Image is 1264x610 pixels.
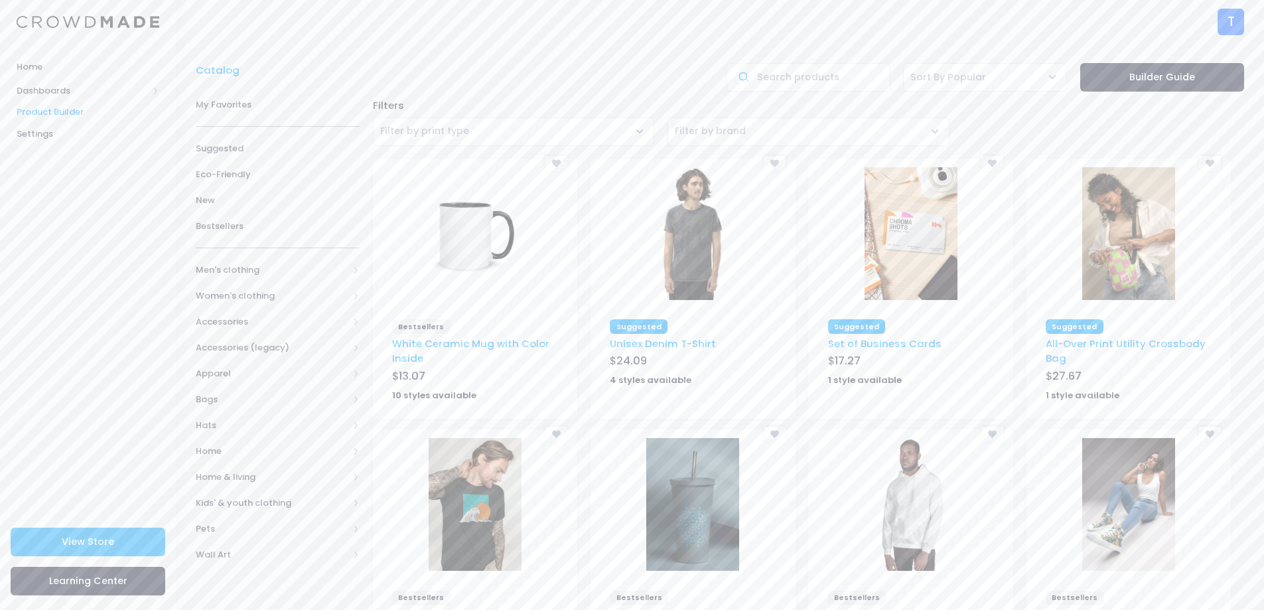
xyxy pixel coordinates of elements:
span: 17.27 [835,353,861,368]
span: Hats [196,419,348,432]
span: Learning Center [49,574,127,587]
span: 13.07 [399,368,425,384]
strong: 1 style available [828,374,902,386]
span: Bestsellers [392,319,451,334]
div: $ [392,368,558,387]
span: View Store [62,535,114,548]
a: All-Over Print Utility Crossbody Bag [1046,337,1206,365]
span: Filter by print type [380,124,469,138]
span: Bestsellers [610,591,668,605]
span: Suggested [828,319,886,334]
span: Bestsellers [196,220,360,233]
span: Wall Art [196,548,348,562]
span: Home [196,445,348,458]
span: Filter by brand [667,117,949,146]
a: View Store [11,528,165,556]
a: New [196,187,360,213]
span: 24.09 [616,353,647,368]
strong: 1 style available [1046,389,1119,402]
span: Product Builder [17,106,159,119]
span: Bags [196,393,348,406]
strong: 10 styles available [392,389,476,402]
span: Filter by print type [373,117,655,146]
a: My Favorites [196,92,360,117]
span: Suggested [1046,319,1103,334]
a: Learning Center [11,567,165,595]
span: Women's clothing [196,289,348,303]
span: Kids' & youth clothing [196,496,348,510]
a: Unisex Denim T-Shirt [610,337,716,350]
span: Home [17,60,159,74]
span: Accessories [196,315,348,329]
div: Filters [366,98,1251,113]
span: Suggested [196,142,360,155]
span: Apparel [196,367,348,380]
span: Dashboards [17,84,148,98]
span: Accessories (legacy) [196,341,348,354]
a: Builder Guide [1080,63,1244,92]
span: Bestsellers [392,591,451,605]
strong: 4 styles available [610,374,691,386]
span: Suggested [610,319,667,334]
span: Sort By Popular [903,63,1067,92]
span: Eco-Friendly [196,168,360,181]
span: Filter by brand [675,124,746,137]
span: New [196,194,360,207]
span: Bestsellers [828,591,886,605]
div: $ [1046,368,1212,387]
span: Sort By Popular [910,70,986,84]
div: T [1218,9,1244,35]
span: Filter by brand [675,124,746,138]
div: $ [610,353,776,372]
div: $ [828,353,994,372]
a: Eco-Friendly [196,161,360,187]
input: Search products [727,63,890,92]
span: Filter by print type [380,124,469,137]
span: Home & living [196,471,348,484]
a: Catalog [196,63,246,78]
span: My Favorites [196,98,360,112]
a: Bestsellers [196,213,360,239]
span: Settings [17,127,159,141]
span: Men's clothing [196,264,348,277]
span: Pets [196,522,348,536]
a: White Ceramic Mug with Color Inside [392,337,549,365]
img: Logo [17,16,159,29]
a: Set of Business Cards [828,337,942,350]
a: Suggested [196,135,360,161]
span: Bestsellers [1046,591,1104,605]
span: 27.67 [1052,368,1082,384]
